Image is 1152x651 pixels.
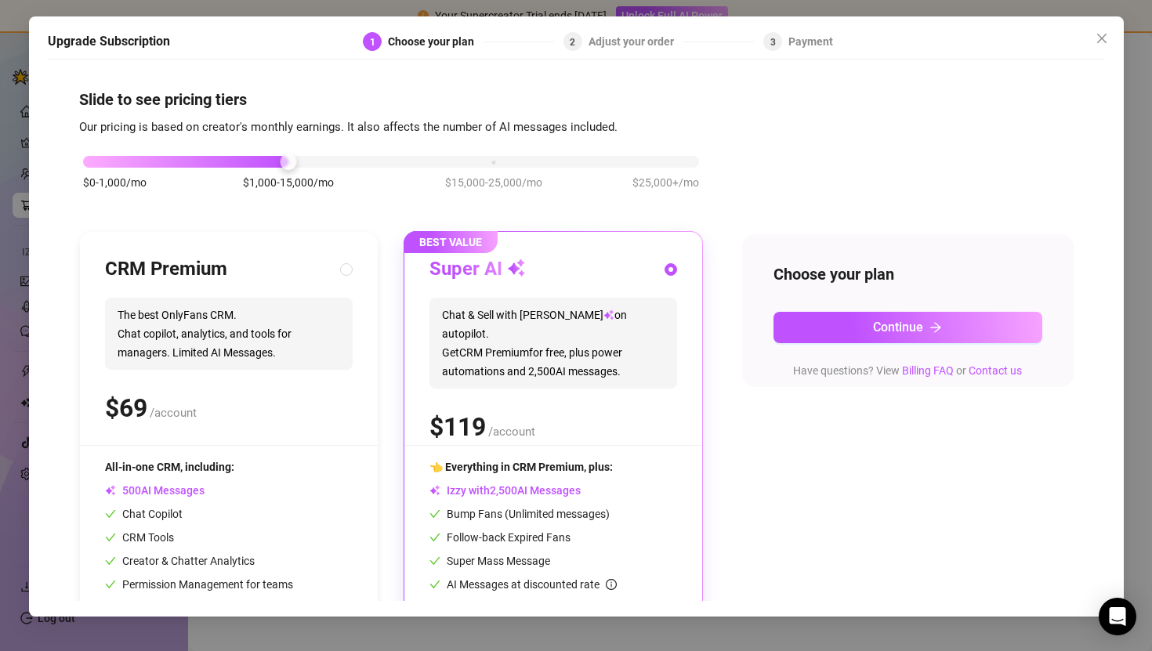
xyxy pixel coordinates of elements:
[773,263,1042,285] h4: Choose your plan
[445,174,542,191] span: $15,000-25,000/mo
[447,578,617,591] span: AI Messages at discounted rate
[773,312,1042,343] button: Continuearrow-right
[589,32,683,51] div: Adjust your order
[105,555,255,567] span: Creator & Chatter Analytics
[429,532,440,543] span: check
[770,36,776,47] span: 3
[105,531,174,544] span: CRM Tools
[105,257,227,282] h3: CRM Premium
[488,425,535,439] span: /account
[969,364,1022,377] a: Contact us
[105,555,116,566] span: check
[429,555,550,567] span: Super Mass Message
[105,532,116,543] span: check
[105,579,116,590] span: check
[793,364,1022,377] span: Have questions? View or
[429,531,571,544] span: Follow-back Expired Fans
[1099,598,1136,635] div: Open Intercom Messenger
[150,406,197,420] span: /account
[929,321,942,334] span: arrow-right
[873,320,923,335] span: Continue
[105,578,293,591] span: Permission Management for teams
[105,298,353,370] span: The best OnlyFans CRM. Chat copilot, analytics, and tools for managers. Limited AI Messages.
[370,36,375,47] span: 1
[388,32,484,51] div: Choose your plan
[570,36,575,47] span: 2
[243,174,334,191] span: $1,000-15,000/mo
[429,508,440,519] span: check
[902,364,954,377] a: Billing FAQ
[105,393,147,423] span: $
[429,298,677,389] span: Chat & Sell with [PERSON_NAME] on autopilot. Get CRM Premium for free, plus power automations and...
[79,88,1074,110] h4: Slide to see pricing tiers
[48,32,170,51] h5: Upgrade Subscription
[1095,32,1107,45] span: close
[429,412,486,442] span: $
[632,174,699,191] span: $25,000+/mo
[1089,32,1114,45] span: Close
[83,174,147,191] span: $0-1,000/mo
[429,508,610,520] span: Bump Fans (Unlimited messages)
[606,579,617,590] span: info-circle
[105,508,116,519] span: check
[429,579,440,590] span: check
[429,461,613,473] span: 👈 Everything in CRM Premium, plus:
[429,555,440,566] span: check
[105,461,234,473] span: All-in-one CRM, including:
[105,508,183,520] span: Chat Copilot
[429,257,526,282] h3: Super AI
[105,484,205,497] span: AI Messages
[788,32,833,51] div: Payment
[404,231,498,253] span: BEST VALUE
[79,119,618,133] span: Our pricing is based on creator's monthly earnings. It also affects the number of AI messages inc...
[429,484,581,497] span: Izzy with AI Messages
[1089,26,1114,51] button: Close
